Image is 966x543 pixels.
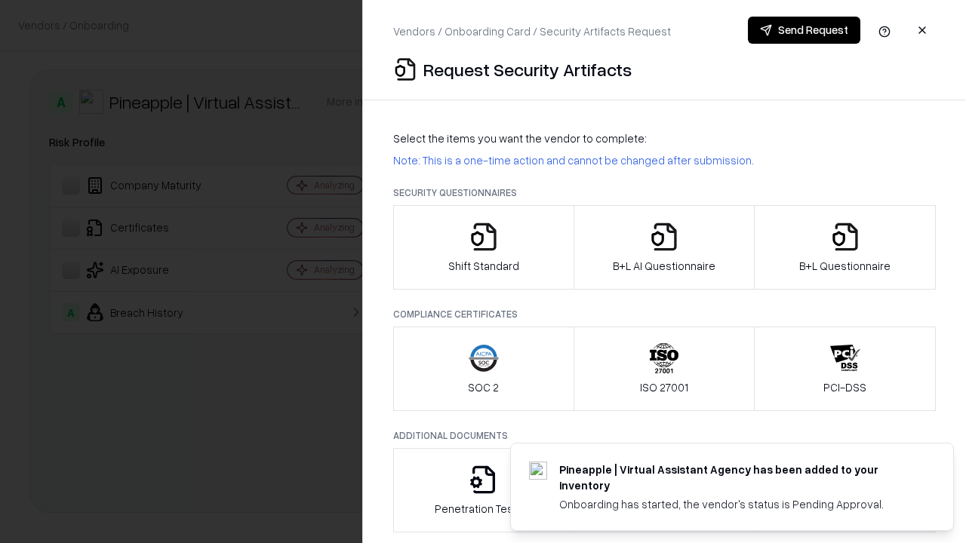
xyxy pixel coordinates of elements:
[393,130,936,146] p: Select the items you want the vendor to complete:
[529,462,547,480] img: trypineapple.com
[468,379,499,395] p: SOC 2
[613,258,715,274] p: B+L AI Questionnaire
[393,308,936,321] p: Compliance Certificates
[393,23,671,39] p: Vendors / Onboarding Card / Security Artifacts Request
[823,379,866,395] p: PCI-DSS
[748,17,860,44] button: Send Request
[393,429,936,442] p: Additional Documents
[393,186,936,199] p: Security Questionnaires
[799,258,891,274] p: B+L Questionnaire
[640,379,688,395] p: ISO 27001
[393,152,936,168] p: Note: This is a one-time action and cannot be changed after submission.
[393,327,574,411] button: SOC 2
[393,205,574,290] button: Shift Standard
[574,205,755,290] button: B+L AI Questionnaire
[435,501,532,517] p: Penetration Testing
[754,205,936,290] button: B+L Questionnaire
[754,327,936,411] button: PCI-DSS
[559,496,917,512] div: Onboarding has started, the vendor's status is Pending Approval.
[423,57,632,81] p: Request Security Artifacts
[448,258,519,274] p: Shift Standard
[574,327,755,411] button: ISO 27001
[559,462,917,493] div: Pineapple | Virtual Assistant Agency has been added to your inventory
[393,448,574,532] button: Penetration Testing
